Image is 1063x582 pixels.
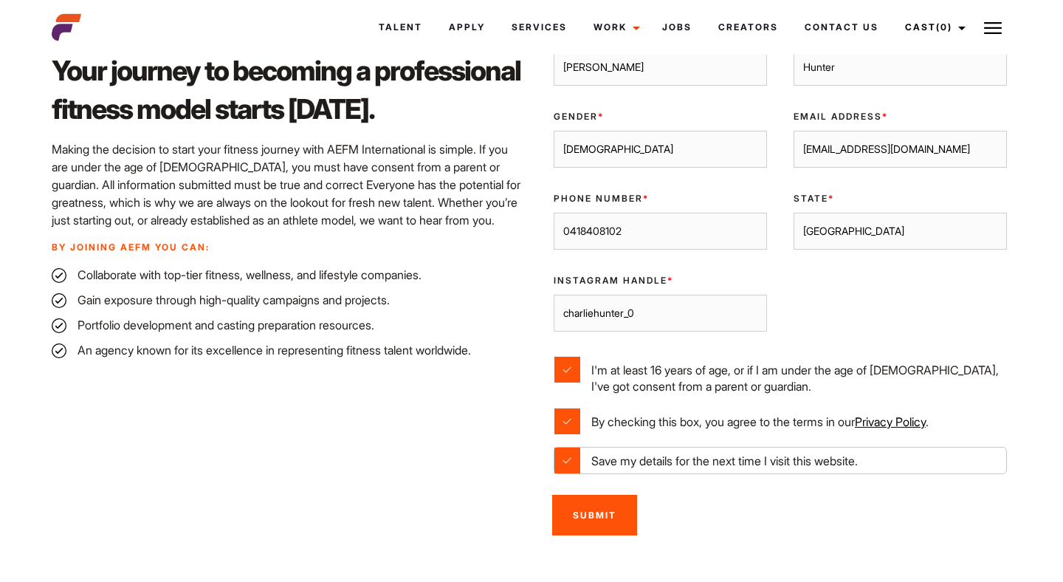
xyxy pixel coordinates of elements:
label: Instagram Handle [554,274,767,287]
a: Privacy Policy [855,414,926,429]
p: By joining AEFM you can: [52,241,523,254]
label: Phone Number [554,192,767,205]
h2: Your journey to becoming a professional fitness model starts [DATE]. [52,52,523,129]
input: By checking this box, you agree to the terms in ourPrivacy Policy. [554,408,580,434]
a: Jobs [649,7,705,47]
span: (0) [936,21,952,32]
input: Save my details for the next time I visit this website. [554,448,580,473]
label: State [794,192,1007,205]
img: cropped-aefm-brand-fav-22-square.png [52,13,81,42]
label: Gender [554,110,767,123]
label: Email Address [794,110,1007,123]
p: Making the decision to start your fitness journey with AEFM International is simple. If you are u... [52,140,523,229]
a: Services [498,7,580,47]
li: An agency known for its excellence in representing fitness talent worldwide. [52,341,523,359]
li: Collaborate with top-tier fitness, wellness, and lifestyle companies. [52,266,523,284]
li: Portfolio development and casting preparation resources. [52,316,523,334]
a: Cast(0) [892,7,974,47]
a: Apply [436,7,498,47]
a: Work [580,7,649,47]
a: Creators [705,7,791,47]
label: I'm at least 16 years of age, or if I am under the age of [DEMOGRAPHIC_DATA], I've got consent fr... [554,357,1006,394]
label: Save my details for the next time I visit this website. [554,448,1006,473]
img: Burger icon [984,19,1002,37]
li: Gain exposure through high-quality campaigns and projects. [52,291,523,309]
a: Contact Us [791,7,892,47]
label: By checking this box, you agree to the terms in our . [554,408,1006,434]
input: I'm at least 16 years of age, or if I am under the age of [DEMOGRAPHIC_DATA], I've got consent fr... [554,357,580,383]
a: Talent [365,7,436,47]
input: Submit [552,495,637,535]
